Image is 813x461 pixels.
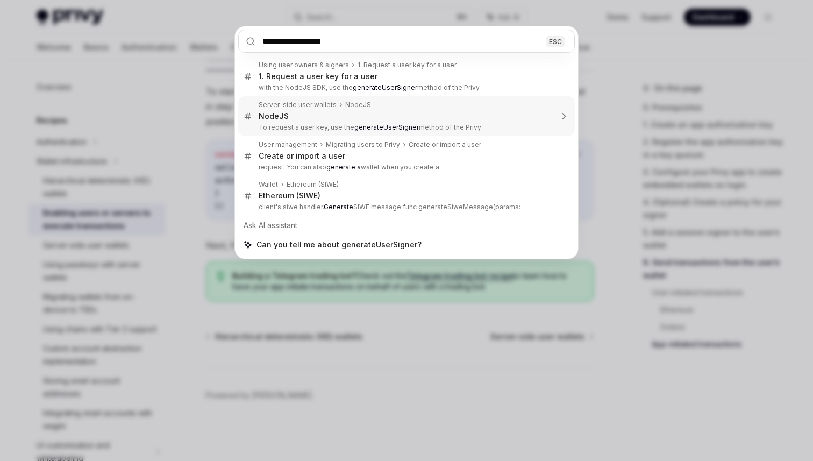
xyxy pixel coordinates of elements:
b: generateUserSigner [354,123,419,131]
div: Migrating users to Privy [326,140,400,149]
div: 1. Request a user key for a user [259,72,377,81]
b: generate a [326,163,361,171]
div: Wallet [259,180,278,189]
div: Ask AI assistant [238,216,575,235]
div: Server-side user wallets [259,101,337,109]
p: request. You can also wallet when you create a [259,163,552,172]
div: Using user owners & signers [259,61,349,69]
p: with the NodeJS SDK, use the method of the Privy [259,83,552,92]
div: Create or import a user [409,140,481,149]
p: client's siwe handler. SIWE message func generateSiweMessage(params: [259,203,552,211]
div: Ethereum (SIWE) [287,180,339,189]
span: Can you tell me about generateUserSigner? [256,239,422,250]
div: NodeJS [345,101,371,109]
div: User management [259,140,317,149]
div: ESC [546,36,565,47]
div: Ethereum (SIWE) [259,191,320,201]
p: To request a user key, use the method of the Privy [259,123,552,132]
b: Generate [324,203,353,211]
div: NodeJS [259,111,289,121]
div: 1. Request a user key for a user [358,61,457,69]
b: generateUserSigner [353,83,417,91]
div: Create or import a user [259,151,345,161]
